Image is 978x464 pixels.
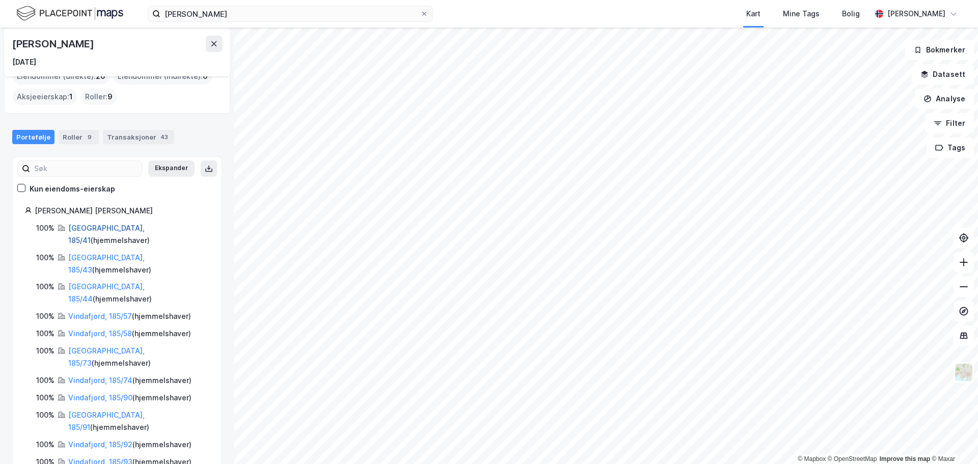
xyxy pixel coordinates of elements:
div: 100% [36,281,55,293]
button: Filter [925,113,974,133]
a: [GEOGRAPHIC_DATA], 185/44 [68,282,145,303]
div: [PERSON_NAME] [12,36,96,52]
div: 100% [36,439,55,451]
div: 100% [36,392,55,404]
div: ( hjemmelshaver ) [68,327,191,340]
div: 100% [36,252,55,264]
a: OpenStreetMap [828,455,877,462]
div: ( hjemmelshaver ) [68,392,192,404]
span: 9 [107,91,113,103]
div: 100% [36,345,55,357]
div: Transaksjoner [103,130,174,144]
div: ( hjemmelshaver ) [68,281,209,305]
a: Vindafjord, 185/90 [68,393,132,402]
div: ( hjemmelshaver ) [68,222,209,247]
div: ( hjemmelshaver ) [68,252,209,276]
div: ( hjemmelshaver ) [68,409,209,433]
div: ( hjemmelshaver ) [68,374,192,387]
div: Kart [746,8,760,20]
div: Portefølje [12,130,55,144]
button: Bokmerker [905,40,974,60]
input: Søk på adresse, matrikkel, gårdeiere, leietakere eller personer [160,6,420,21]
div: Kun eiendoms-eierskap [30,183,115,195]
div: 100% [36,310,55,322]
img: logo.f888ab2527a4732fd821a326f86c7f29.svg [16,5,123,22]
div: Bolig [842,8,860,20]
div: Roller : [81,89,117,105]
a: Improve this map [880,455,930,462]
div: Roller [59,130,99,144]
div: Mine Tags [783,8,820,20]
div: Kontrollprogram for chat [927,415,978,464]
a: [GEOGRAPHIC_DATA], 185/41 [68,224,145,244]
div: [PERSON_NAME] [PERSON_NAME] [35,205,209,217]
div: 100% [36,327,55,340]
button: Datasett [912,64,974,85]
input: Søk [30,161,142,176]
div: 100% [36,222,55,234]
a: Vindafjord, 185/74 [68,376,132,385]
div: ( hjemmelshaver ) [68,310,191,322]
div: 9 [85,132,95,142]
img: Z [954,363,973,382]
a: Vindafjord, 185/57 [68,312,132,320]
div: ( hjemmelshaver ) [68,439,192,451]
button: Tags [927,138,974,158]
iframe: Chat Widget [927,415,978,464]
div: 100% [36,374,55,387]
button: Analyse [915,89,974,109]
div: [DATE] [12,56,36,68]
a: [GEOGRAPHIC_DATA], 185/73 [68,346,145,367]
a: [GEOGRAPHIC_DATA], 185/91 [68,411,145,431]
a: Vindafjord, 185/92 [68,440,132,449]
div: 43 [158,132,170,142]
button: Ekspander [148,160,195,177]
div: 100% [36,409,55,421]
div: Aksjeeierskap : [13,89,77,105]
span: 1 [69,91,73,103]
div: ( hjemmelshaver ) [68,345,209,369]
a: [GEOGRAPHIC_DATA], 185/43 [68,253,145,274]
div: [PERSON_NAME] [887,8,945,20]
a: Vindafjord, 185/58 [68,329,132,338]
a: Mapbox [798,455,826,462]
